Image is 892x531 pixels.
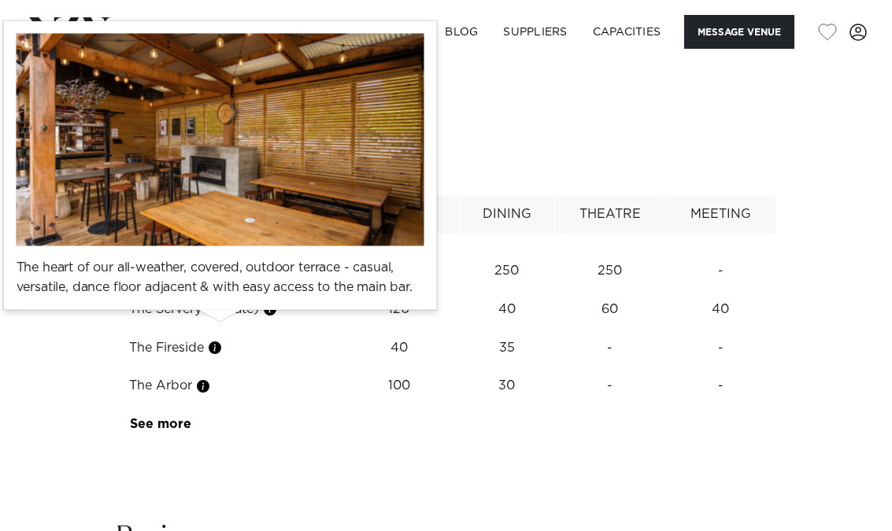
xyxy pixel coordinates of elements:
td: 35 [459,329,554,367]
td: - [665,252,775,290]
button: Message Venue [684,15,794,49]
p: The heart of our all-weather, covered, outdoor terrace - casual, versatile, dance floor adjacent ... [17,258,424,297]
a: Locations [322,15,432,49]
td: 40 [459,290,554,329]
td: - [665,329,775,367]
a: BLOG [432,15,490,49]
td: 100 [339,367,459,405]
td: 60 [554,290,665,329]
td: The Fireside [117,329,339,367]
a: Capacities [580,15,674,49]
td: The Arbor [117,367,339,405]
td: 250 [459,252,554,290]
td: 40 [339,329,459,367]
img: nzv-logo.png [25,17,111,46]
td: 40 [665,290,775,329]
td: 30 [459,367,554,405]
img: TDOGSjWcfE2KClaoP7GwscO9hMcwnKIsMImq8Kfq.jpg [17,34,424,246]
th: Dining [459,195,554,234]
td: 250 [554,252,665,290]
td: - [665,367,775,405]
td: - [554,367,665,405]
a: SUPPLIERS [490,15,579,49]
td: - [554,329,665,367]
th: Theatre [554,195,665,234]
th: Meeting [665,195,775,234]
